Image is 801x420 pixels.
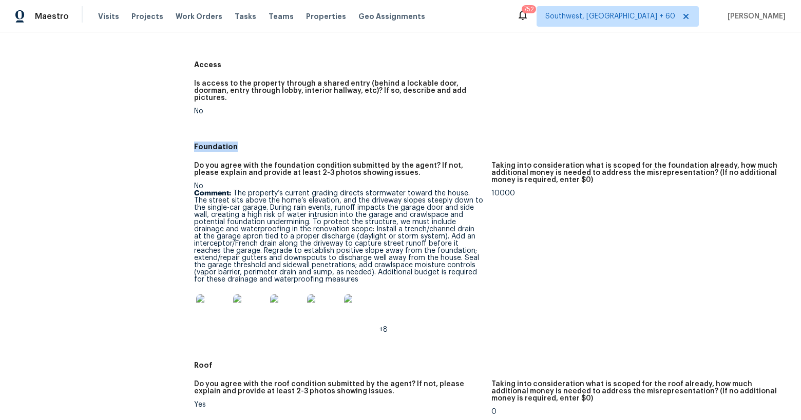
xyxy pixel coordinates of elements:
[491,408,780,415] div: 0
[194,360,789,370] h5: Roof
[194,190,231,197] b: Comment:
[194,190,483,283] p: The property’s current grading directs stormwater toward the house. The street sits above the hom...
[194,401,483,408] div: Yes
[194,108,483,115] div: No
[379,326,388,333] span: +8
[491,190,780,197] div: 10000
[524,4,534,14] div: 752
[723,11,786,22] span: [PERSON_NAME]
[131,11,163,22] span: Projects
[98,11,119,22] span: Visits
[545,11,675,22] span: Southwest, [GEOGRAPHIC_DATA] + 60
[491,381,780,402] h5: Taking into consideration what is scoped for the roof already, how much additional money is neede...
[269,11,294,22] span: Teams
[194,59,789,70] h5: Access
[35,11,69,22] span: Maestro
[491,162,780,184] h5: Taking into consideration what is scoped for the foundation already, how much additional money is...
[358,11,425,22] span: Geo Assignments
[194,381,483,395] h5: Do you agree with the roof condition submitted by the agent? If not, please explain and provide a...
[194,162,483,176] h5: Do you agree with the foundation condition submitted by the agent? If not, please explain and pro...
[194,142,789,152] h5: Foundation
[194,183,483,333] div: No
[306,11,346,22] span: Properties
[235,13,256,20] span: Tasks
[176,11,222,22] span: Work Orders
[194,80,483,102] h5: Is access to the property through a shared entry (behind a lockable door, doorman, entry through ...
